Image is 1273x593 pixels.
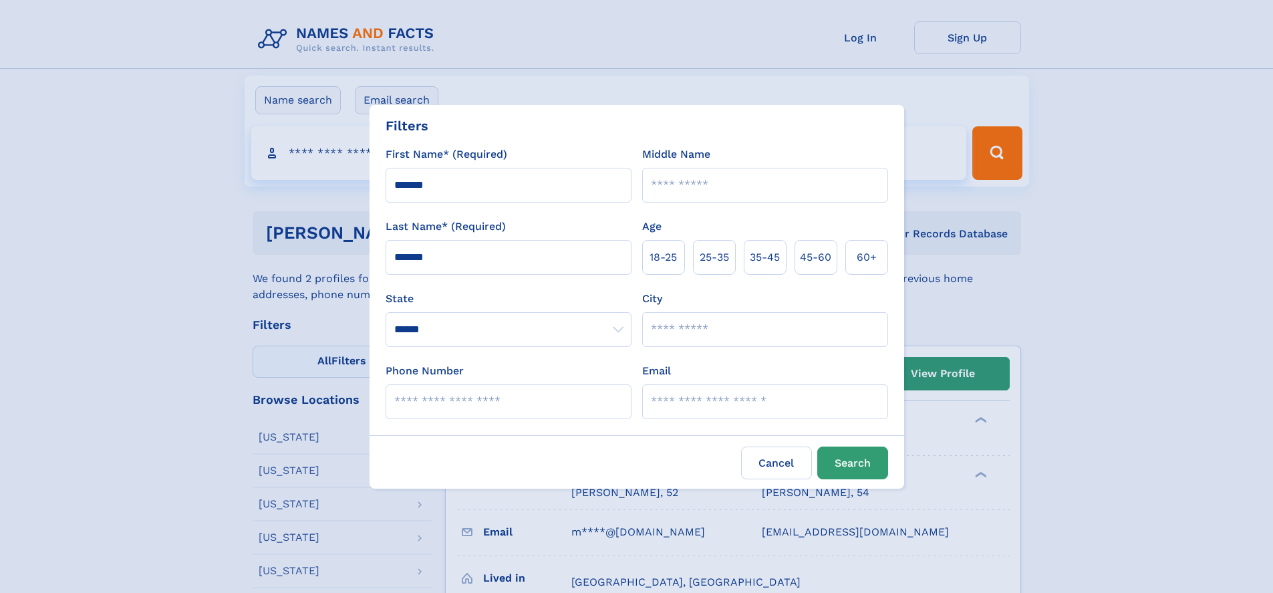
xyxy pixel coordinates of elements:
span: 18‑25 [650,249,677,265]
label: Email [642,363,671,379]
label: State [386,291,631,307]
span: 60+ [857,249,877,265]
label: Last Name* (Required) [386,219,506,235]
span: 35‑45 [750,249,780,265]
label: Cancel [741,447,812,479]
label: City [642,291,662,307]
label: First Name* (Required) [386,146,507,162]
button: Search [817,447,888,479]
label: Age [642,219,662,235]
label: Phone Number [386,363,464,379]
span: 45‑60 [800,249,831,265]
span: 25‑35 [700,249,729,265]
label: Middle Name [642,146,710,162]
div: Filters [386,116,428,136]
